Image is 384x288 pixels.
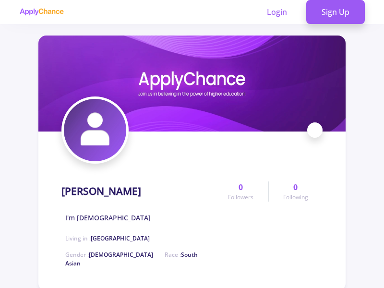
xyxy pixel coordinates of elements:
span: Race : [65,251,198,267]
span: South Asian [65,251,198,267]
img: Zahra Khajehpour galosalarcover image [38,36,346,132]
a: 0Following [268,181,323,202]
span: 0 [293,181,298,193]
h1: [PERSON_NAME] [61,185,141,197]
span: [DEMOGRAPHIC_DATA] [89,251,153,259]
span: Gender : [65,251,153,259]
img: Zahra Khajehpour galosalaravatar [64,99,126,161]
span: [GEOGRAPHIC_DATA] [91,234,150,242]
img: applychance logo text only [19,8,64,16]
span: I'm [DEMOGRAPHIC_DATA] [65,213,151,223]
span: Followers [228,193,253,202]
span: Following [283,193,308,202]
span: 0 [239,181,243,193]
a: 0Followers [214,181,268,202]
span: Living in : [65,234,150,242]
